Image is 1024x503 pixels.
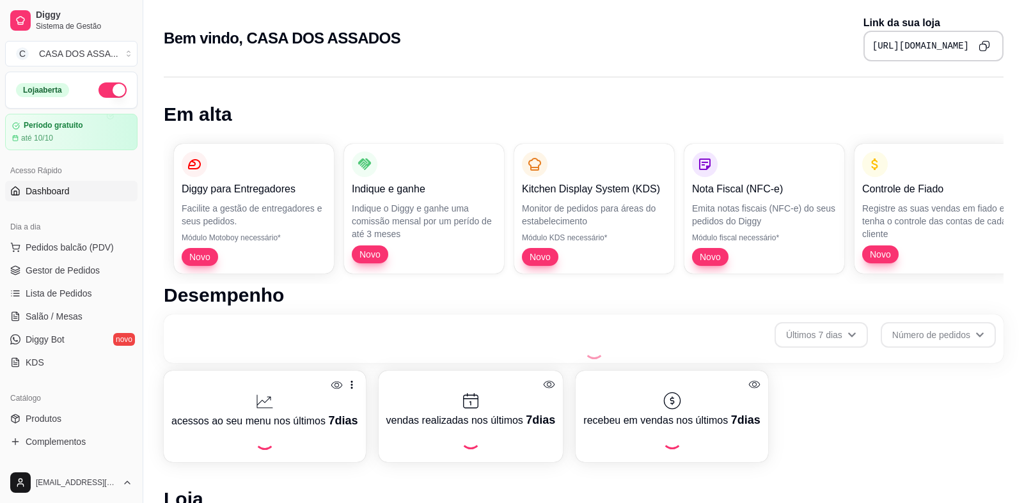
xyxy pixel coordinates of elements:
a: Dashboard [5,181,138,201]
span: Gestor de Pedidos [26,264,100,277]
span: KDS [26,356,44,369]
button: Kitchen Display System (KDS)Monitor de pedidos para áreas do estabelecimentoMódulo KDS necessário... [514,144,674,274]
span: Novo [695,251,726,263]
a: Produtos [5,408,138,429]
a: Salão / Mesas [5,306,138,327]
span: 7 dias [731,414,760,426]
button: Indique e ganheIndique o Diggy e ganhe uma comissão mensal por um perído de até 3 mesesNovo [344,144,504,274]
article: Período gratuito [24,121,83,130]
div: Loading [461,429,481,449]
span: Produtos [26,412,61,425]
button: [EMAIL_ADDRESS][DOMAIN_NAME] [5,467,138,498]
button: Diggy para EntregadoresFacilite a gestão de entregadores e seus pedidos.Módulo Motoboy necessário... [174,144,334,274]
div: Loading [255,429,275,450]
span: Diggy Bot [26,333,65,346]
button: Controle de FiadoRegistre as suas vendas em fiado e tenha o controle das contas de cada clienteNovo [855,144,1014,274]
p: recebeu em vendas nos últimos [583,411,760,429]
a: DiggySistema de Gestão [5,5,138,36]
h2: Bem vindo, CASA DOS ASSADOS [164,28,400,49]
span: 7 dias [328,414,358,427]
span: Novo [354,248,386,261]
span: C [16,47,29,60]
a: Complementos [5,431,138,452]
p: Módulo Motoboy necessário* [182,233,326,243]
div: Dia a dia [5,217,138,237]
pre: [URL][DOMAIN_NAME] [872,40,969,52]
span: [EMAIL_ADDRESS][DOMAIN_NAME] [36,477,117,488]
a: Gestor de Pedidos [5,260,138,281]
article: até 10/10 [21,133,53,143]
p: Link da sua loja [863,15,1004,31]
a: Diggy Botnovo [5,329,138,350]
span: Pedidos balcão (PDV) [26,241,114,254]
p: Indique o Diggy e ganhe uma comissão mensal por um perído de até 3 meses [352,202,496,240]
p: vendas realizadas nos últimos [386,411,556,429]
span: Lista de Pedidos [26,287,92,300]
button: Número de pedidos [881,322,996,348]
button: Alterar Status [98,82,127,98]
p: Emita notas fiscais (NFC-e) do seus pedidos do Diggy [692,202,837,228]
a: KDS [5,352,138,373]
span: Salão / Mesas [26,310,83,323]
p: Kitchen Display System (KDS) [522,182,666,197]
h1: Em alta [164,103,1004,126]
a: Lista de Pedidos [5,283,138,304]
span: Sistema de Gestão [36,21,132,31]
p: Diggy para Entregadores [182,182,326,197]
button: Copy to clipboard [974,36,995,56]
p: Facilite a gestão de entregadores e seus pedidos. [182,202,326,228]
button: Select a team [5,41,138,66]
p: Nota Fiscal (NFC-e) [692,182,837,197]
div: CASA DOS ASSA ... [39,47,118,60]
p: Monitor de pedidos para áreas do estabelecimento [522,202,666,228]
span: Diggy [36,10,132,21]
span: Complementos [26,435,86,448]
p: Controle de Fiado [862,182,1007,197]
p: Indique e ganhe [352,182,496,197]
div: Acesso Rápido [5,160,138,181]
div: Loading [584,339,604,359]
button: Últimos 7 dias [775,322,868,348]
button: Pedidos balcão (PDV) [5,237,138,258]
button: Nota Fiscal (NFC-e)Emita notas fiscais (NFC-e) do seus pedidos do DiggyMódulo fiscal necessário*Novo [684,144,844,274]
span: Novo [865,248,896,261]
span: Novo [184,251,216,263]
div: Loading [662,429,682,449]
span: 7 dias [526,414,555,426]
span: Dashboard [26,185,70,197]
a: Período gratuitoaté 10/10 [5,114,138,150]
h1: Desempenho [164,284,1004,307]
div: Catálogo [5,388,138,408]
p: acessos ao seu menu nos últimos [171,412,358,429]
div: Loja aberta [16,83,69,97]
p: Módulo KDS necessário* [522,233,666,243]
span: Novo [524,251,556,263]
p: Registre as suas vendas em fiado e tenha o controle das contas de cada cliente [862,202,1007,240]
p: Módulo fiscal necessário* [692,233,837,243]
